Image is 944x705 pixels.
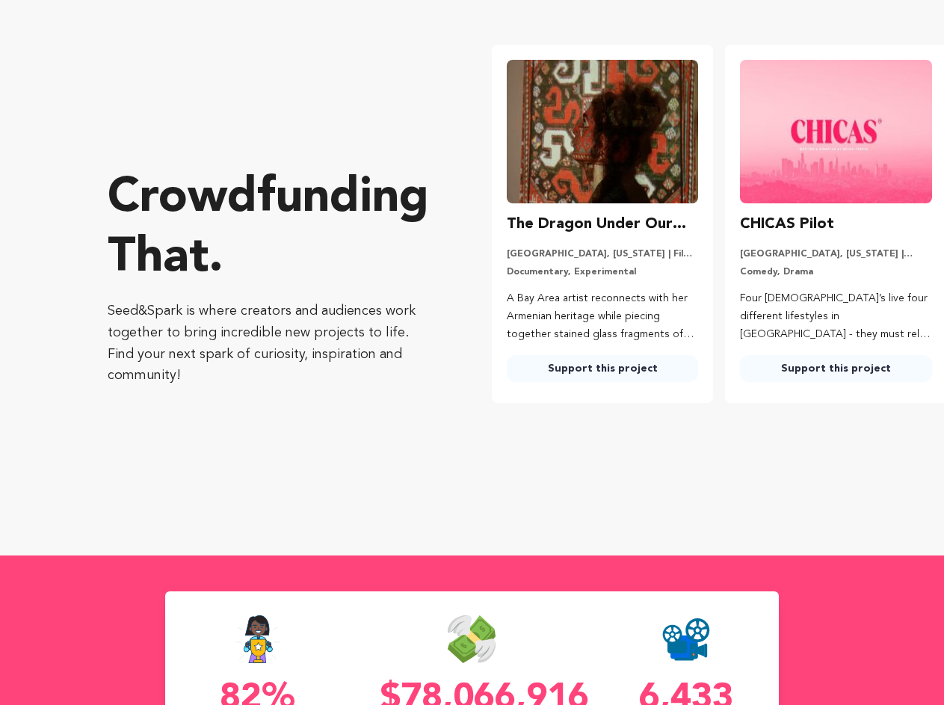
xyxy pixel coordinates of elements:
[507,248,699,260] p: [GEOGRAPHIC_DATA], [US_STATE] | Film Feature
[740,60,932,203] img: CHICAS Pilot image
[740,266,932,278] p: Comedy, Drama
[108,301,432,387] p: Seed&Spark is where creators and audiences work together to bring incredible new projects to life...
[507,290,699,343] p: A Bay Area artist reconnects with her Armenian heritage while piecing together stained glass frag...
[662,615,710,663] img: Seed&Spark Projects Created Icon
[108,169,432,289] p: Crowdfunding that .
[507,212,699,236] h3: The Dragon Under Our Feet
[507,60,699,203] img: The Dragon Under Our Feet image
[740,248,932,260] p: [GEOGRAPHIC_DATA], [US_STATE] | Series
[740,290,932,343] p: Four [DEMOGRAPHIC_DATA]’s live four different lifestyles in [GEOGRAPHIC_DATA] - they must rely on...
[740,355,932,382] a: Support this project
[448,615,496,663] img: Seed&Spark Money Raised Icon
[740,212,834,236] h3: CHICAS Pilot
[507,355,699,382] a: Support this project
[507,266,699,278] p: Documentary, Experimental
[235,615,281,663] img: Seed&Spark Success Rate Icon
